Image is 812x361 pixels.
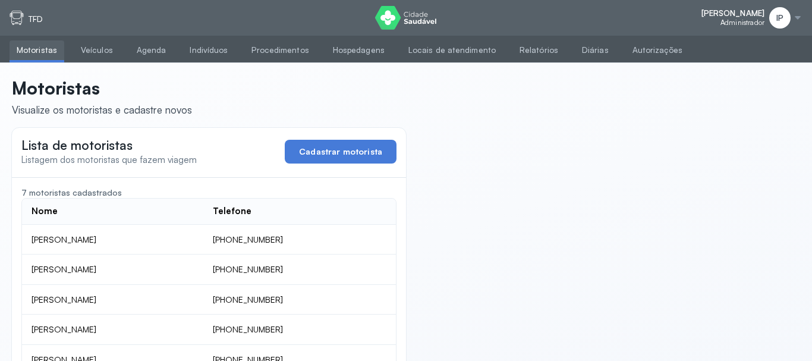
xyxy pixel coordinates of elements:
div: 7 motoristas cadastrados [21,187,396,198]
a: Diárias [575,40,616,60]
a: Hospedagens [326,40,392,60]
img: logo do Cidade Saudável [375,6,436,30]
img: tfd.svg [10,11,24,25]
div: Nome [32,206,58,217]
button: Cadastrar motorista [285,140,396,164]
td: [PERSON_NAME] [22,315,203,345]
td: [PHONE_NUMBER] [203,285,396,315]
td: [PERSON_NAME] [22,285,203,315]
span: Administrador [720,18,764,27]
span: Lista de motoristas [21,137,133,153]
a: Motoristas [10,40,64,60]
p: Motoristas [12,77,192,99]
td: [PERSON_NAME] [22,255,203,285]
td: [PHONE_NUMBER] [203,255,396,285]
td: [PERSON_NAME] [22,225,203,255]
td: [PHONE_NUMBER] [203,225,396,255]
a: Veículos [74,40,120,60]
a: Agenda [130,40,174,60]
span: [PERSON_NAME] [701,8,764,18]
a: Indivíduos [182,40,235,60]
a: Autorizações [625,40,690,60]
span: Listagem dos motoristas que fazem viagem [21,154,197,165]
a: Procedimentos [244,40,316,60]
p: TFD [29,14,43,24]
a: Relatórios [512,40,565,60]
span: IP [776,13,783,23]
td: [PHONE_NUMBER] [203,315,396,345]
a: Locais de atendimento [401,40,503,60]
div: Telefone [213,206,251,217]
div: Visualize os motoristas e cadastre novos [12,103,192,116]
